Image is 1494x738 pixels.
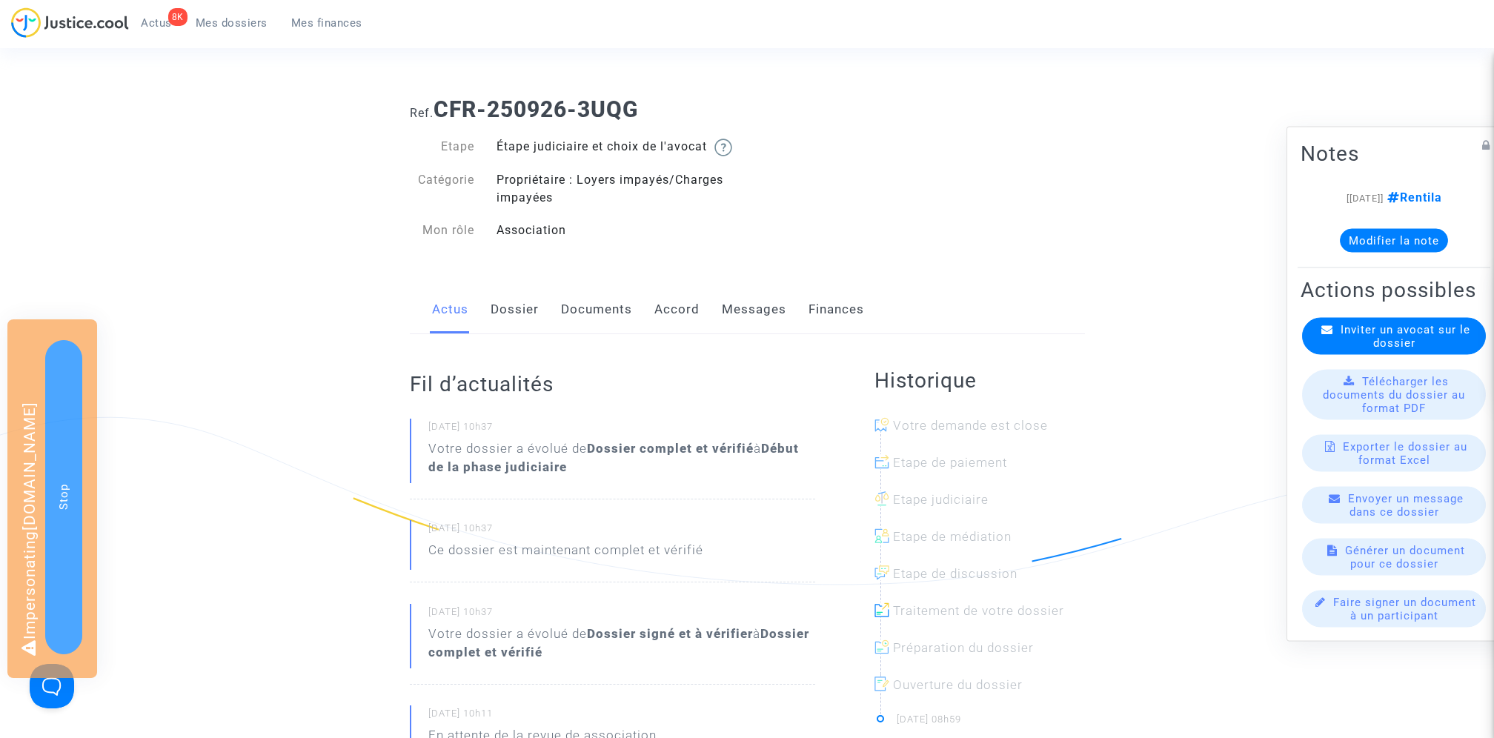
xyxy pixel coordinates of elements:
span: [[DATE]] [1347,193,1384,204]
small: [DATE] 10h37 [428,605,815,625]
small: [DATE] 10h37 [428,420,815,439]
span: Générer un document pour ce dossier [1345,544,1465,571]
button: Stop [45,340,82,654]
b: Début de la phase judiciaire [428,441,799,474]
div: 8K [168,8,187,26]
span: Exporter le dossier au format Excel [1343,440,1467,467]
span: Inviter un avocat sur le dossier [1341,323,1470,350]
b: CFR-250926-3UQG [434,96,638,122]
span: Ref. [410,106,434,120]
div: Votre dossier a évolué de à [428,625,815,662]
p: Ce dossier est maintenant complet et vérifié [428,541,703,567]
a: Dossier [491,285,539,334]
span: Stop [57,484,70,510]
span: Rentila [1384,190,1442,205]
img: help.svg [714,139,732,156]
div: Impersonating [7,319,97,678]
span: Mes finances [291,16,362,30]
a: Messages [722,285,786,334]
div: Mon rôle [399,222,486,239]
img: jc-logo.svg [11,7,129,38]
h2: Fil d’actualités [410,371,815,397]
span: Envoyer un message dans ce dossier [1348,492,1464,519]
a: Accord [654,285,700,334]
a: 8KActus [129,12,184,34]
div: Votre dossier a évolué de à [428,439,815,476]
div: Propriétaire : Loyers impayés/Charges impayées [485,171,747,207]
b: Dossier complet et vérifié [428,626,809,659]
a: Documents [561,285,632,334]
b: Dossier complet et vérifié [587,441,754,456]
span: Faire signer un document à un participant [1333,596,1476,622]
div: Association [485,222,747,239]
a: Mes finances [279,12,374,34]
b: Dossier signé et à vérifier [587,626,753,641]
span: Mes dossiers [196,16,268,30]
button: Modifier la note [1340,229,1448,253]
span: Télécharger les documents du dossier au format PDF [1323,375,1465,415]
small: [DATE] 10h11 [428,707,815,726]
span: Actus [141,16,172,30]
small: [DATE] 10h37 [428,522,815,541]
h2: Actions possibles [1301,277,1487,303]
a: Mes dossiers [184,12,279,34]
div: Etape [399,138,486,156]
h2: Historique [874,368,1085,393]
a: Finances [809,285,864,334]
iframe: Help Scout Beacon - Open [30,664,74,708]
a: Actus [432,285,468,334]
h2: Notes [1301,141,1487,167]
div: Étape judiciaire et choix de l'avocat [485,138,747,156]
div: Catégorie [399,171,486,207]
span: Votre demande est close [893,418,1048,433]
